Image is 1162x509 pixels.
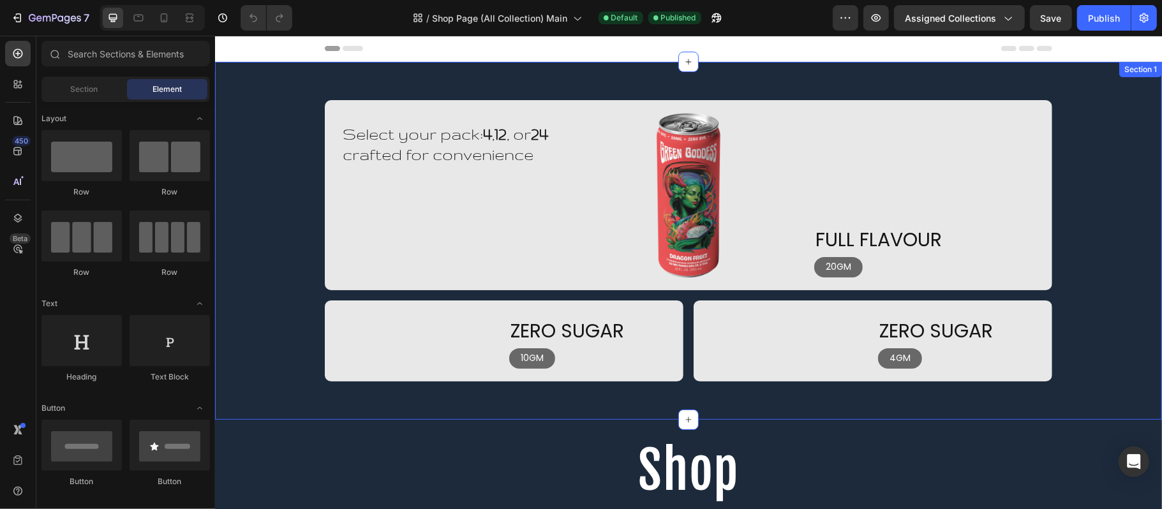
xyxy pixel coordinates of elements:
[110,404,837,466] h2: Shop
[130,476,210,487] div: Button
[661,12,696,24] span: Published
[894,5,1025,31] button: Assigned Collections
[41,476,122,487] div: Button
[268,90,277,107] strong: 4
[1030,5,1072,31] button: Save
[1088,11,1120,25] div: Publish
[190,108,210,129] span: Toggle open
[316,90,333,107] strong: 24
[599,221,648,242] h2: 20GM
[41,402,65,414] span: Button
[905,11,996,25] span: Assigned Collections
[279,90,292,107] strong: 12
[5,5,95,31] button: 7
[442,77,505,242] img: gempages_582814999567663768-f10d094a-a500-40d4-9eba-1e0caf716c94.webp
[611,12,638,24] span: Default
[241,5,292,31] div: Undo/Redo
[190,293,210,314] span: Toggle open
[41,186,122,198] div: Row
[1077,5,1131,31] button: Publish
[130,186,210,198] div: Row
[427,11,430,25] span: /
[12,136,31,146] div: 450
[153,84,182,95] span: Element
[41,113,66,124] span: Layout
[130,371,210,383] div: Text Block
[294,313,340,333] h2: 10GM
[84,10,89,26] p: 7
[1041,13,1062,24] span: Save
[41,267,122,278] div: Row
[10,233,31,244] div: Beta
[41,41,210,66] input: Search Sections & Elements
[294,277,462,313] h2: Zero Sugar
[599,186,831,221] h2: FULL FLAVOUR
[663,313,707,333] h2: 4GM
[663,277,831,313] h2: Zero Sugar
[215,36,1162,509] iframe: Design area
[71,84,98,95] span: Section
[433,11,568,25] span: Shop Page (All Collection) Main
[190,398,210,418] span: Toggle open
[130,267,210,278] div: Row
[1119,446,1149,477] div: Open Intercom Messenger
[41,371,122,383] div: Heading
[907,28,944,40] div: Section 1
[41,298,57,309] span: Text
